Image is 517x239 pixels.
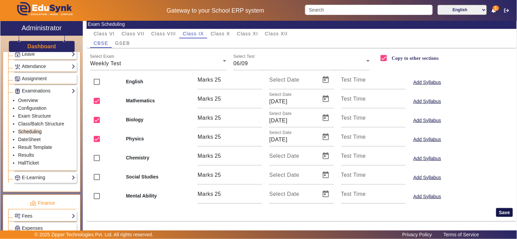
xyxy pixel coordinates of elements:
span: GSEB [115,41,130,46]
mat-label: Select Date [269,191,299,197]
mat-label: Select Test [233,54,255,59]
img: finance.png [30,200,36,206]
b: Mental Ability [126,192,191,200]
span: 1 [493,5,499,11]
span: 06/09 [233,61,248,66]
button: Open calendar [318,110,334,126]
mat-label: Select Date [269,112,292,116]
p: © 2025 Zipper Technologies Pvt. Ltd. All rights reserved. [34,231,153,238]
span: Expenses [22,225,43,231]
span: CBSE [93,41,108,46]
button: Add Syllabus [413,97,442,106]
span: Marks [198,115,213,121]
span: Marks [198,191,213,197]
span: Class VI [93,31,115,36]
b: English [126,78,191,85]
mat-label: Select Date [269,92,292,97]
mat-label: Test Time [341,115,366,121]
input: Test Time [341,136,406,144]
input: Select Date [269,117,316,125]
span: Class XII [265,31,288,36]
span: Class VII [122,31,145,36]
input: Test Time [341,193,406,201]
input: Test Time [341,174,406,182]
a: Overview [18,98,38,103]
button: Add Syllabus [413,116,442,125]
span: Marks [198,96,213,102]
mat-label: Test Time [341,77,366,83]
button: Add Syllabus [413,192,442,201]
b: Physics [126,135,191,142]
mat-label: Select Date [269,153,299,159]
a: Expenses [15,224,75,232]
a: Class/Batch Structure [18,121,64,126]
a: Terms of Service [440,230,483,239]
button: Open calendar [318,72,334,88]
mat-label: Test Time [341,172,366,178]
label: Copy to other sections [391,55,439,61]
button: Open calendar [318,186,334,202]
mat-label: Select Date [269,131,292,135]
span: Class X [211,31,230,36]
button: Add Syllabus [413,173,442,182]
mat-label: Select Date [269,172,299,178]
input: Test Time [341,98,406,106]
input: Search [305,5,432,15]
span: Marks [198,134,213,140]
a: Exam Structure [18,113,51,119]
mat-label: Test Time [341,153,366,159]
img: Payroll.png [15,226,20,231]
button: Add Syllabus [413,154,442,163]
a: Dashboard [27,43,56,50]
a: Assignment [15,75,75,83]
a: HallTicket [18,160,39,166]
mat-label: Test Time [341,134,366,140]
mat-label: Test Time [341,96,366,102]
input: Test Time [341,117,406,125]
a: Scheduling [18,129,42,134]
a: DateSheet [18,137,41,142]
span: Marks [198,172,213,178]
mat-label: Select Exam [90,54,114,59]
mat-card-header: Exam Scheduling [87,19,517,29]
p: Finance [8,200,77,207]
a: Result Template [18,144,52,150]
button: Open calendar [318,91,334,107]
button: Add Syllabus [413,78,442,87]
span: Weekly Test [90,61,121,66]
h2: Administrator [21,24,62,32]
a: Privacy Policy [399,230,436,239]
span: Marks [198,153,213,159]
button: Open calendar [318,148,334,164]
input: Test Time [341,79,406,87]
b: Mathematics [126,97,191,104]
mat-label: Test Time [341,191,366,197]
b: Chemistry [126,154,191,161]
mat-label: Select Date [269,77,299,83]
button: Open calendar [318,129,334,145]
input: Select Date [269,98,316,106]
a: Results [18,152,34,158]
input: Select Date [269,136,316,144]
button: Save [496,208,513,217]
span: Class VIII [151,31,176,36]
b: Biology [126,116,191,123]
span: Marks [198,77,213,83]
button: Open calendar [318,167,334,183]
span: Class IX [183,31,204,36]
a: Configuration [18,105,46,111]
span: Assignment [22,76,47,81]
button: Add Syllabus [413,135,442,144]
img: Assignments.png [15,76,20,82]
b: Social Studies [126,173,191,181]
a: Administrator [0,21,83,36]
input: Test Time [341,155,406,163]
h5: Gateway to your School ERP system [133,7,298,14]
span: Class XI [237,31,258,36]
